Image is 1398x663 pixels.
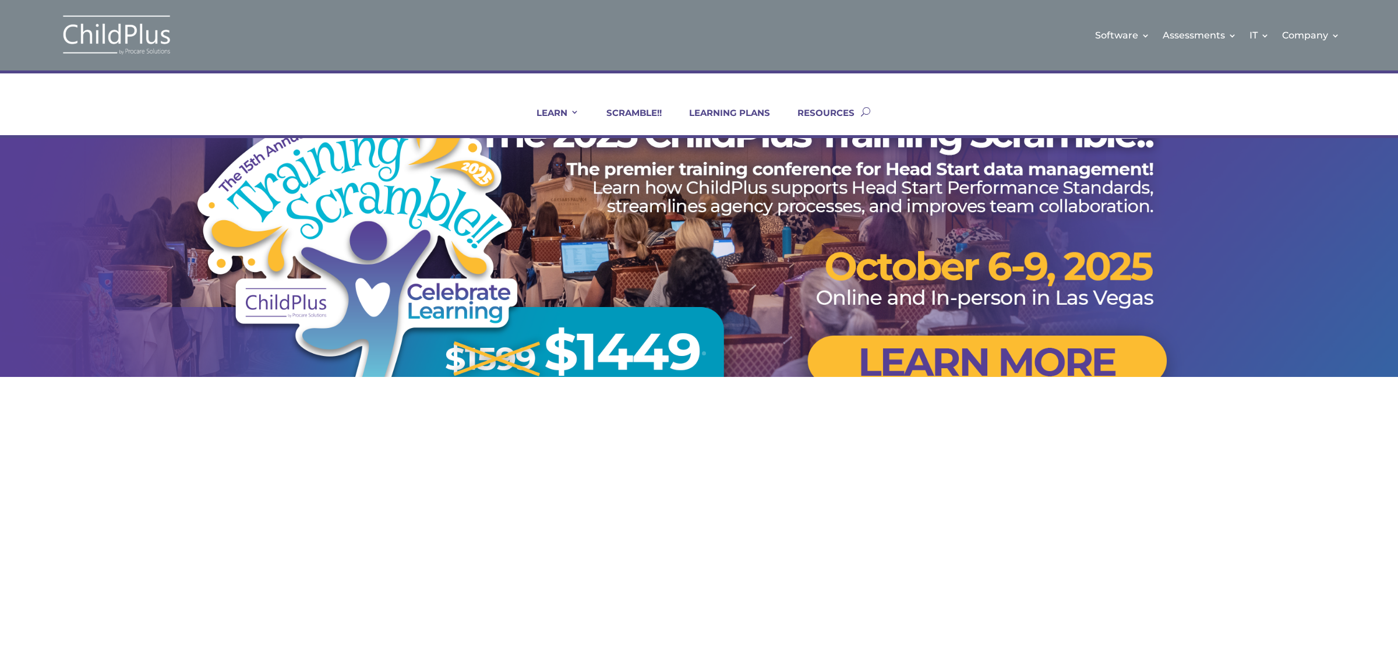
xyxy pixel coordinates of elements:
a: Software [1095,12,1150,59]
a: 2 [702,351,706,355]
a: RESOURCES [783,107,855,135]
a: IT [1249,12,1269,59]
a: LEARN [522,107,579,135]
a: LEARNING PLANS [675,107,770,135]
a: 1 [692,351,696,355]
a: SCRAMBLE!! [592,107,662,135]
a: Assessments [1163,12,1237,59]
a: Company [1282,12,1340,59]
